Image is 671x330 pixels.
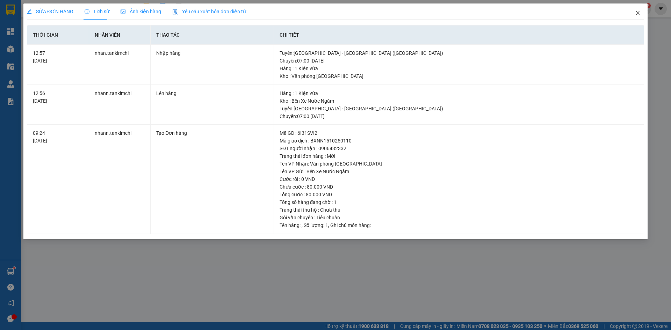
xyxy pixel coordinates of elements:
[280,214,638,221] div: Gói vận chuyển : Tiêu chuẩn
[280,160,638,168] div: Tên VP Nhận: Văn phòng [GEOGRAPHIC_DATA]
[280,152,638,160] div: Trạng thái đơn hàng : Mới
[274,25,644,45] th: Chi tiết
[121,9,125,14] span: picture
[151,25,274,45] th: Thao tác
[280,183,638,191] div: Chưa cước : 80.000 VND
[280,206,638,214] div: Trạng thái thu hộ : Chưa thu
[33,49,83,65] div: 12:57 [DATE]
[325,222,328,228] span: 1
[156,89,268,97] div: Lên hàng
[27,25,89,45] th: Thời gian
[27,9,73,14] span: SỬA ĐƠN HÀNG
[280,175,638,183] div: Cước rồi : 0 VND
[172,9,178,15] img: icon
[280,129,638,137] div: Mã GD : 6I31SVI2
[89,25,151,45] th: Nhân viên
[89,125,151,234] td: nhann.tankimchi
[85,9,89,14] span: clock-circle
[89,85,151,125] td: nhann.tankimchi
[33,129,83,145] div: 09:24 [DATE]
[280,145,638,152] div: SĐT người nhận : 0906432332
[280,65,638,72] div: Hàng : 1 Kiện vừa
[280,89,638,97] div: Hàng : 1 Kiện vừa
[172,9,246,14] span: Yêu cầu xuất hóa đơn điện tử
[156,129,268,137] div: Tạo Đơn hàng
[27,9,32,14] span: edit
[280,137,638,145] div: Mã giao dịch : BXNN1510250110
[280,168,638,175] div: Tên VP Gửi : Bến Xe Nước Ngầm
[89,45,151,85] td: nhan.tankimchi
[33,89,83,105] div: 12:56 [DATE]
[280,49,638,65] div: Tuyến : [GEOGRAPHIC_DATA] - [GEOGRAPHIC_DATA] ([GEOGRAPHIC_DATA]) Chuyến: 07:00 [DATE]
[280,191,638,198] div: Tổng cước : 80.000 VND
[121,9,161,14] span: Ảnh kiện hàng
[280,221,638,229] div: Tên hàng: , Số lượng: , Ghi chú món hàng:
[85,9,109,14] span: Lịch sử
[280,72,638,80] div: Kho : Văn phòng [GEOGRAPHIC_DATA]
[628,3,648,23] button: Close
[635,10,641,16] span: close
[280,105,638,120] div: Tuyến : [GEOGRAPHIC_DATA] - [GEOGRAPHIC_DATA] ([GEOGRAPHIC_DATA]) Chuyến: 07:00 [DATE]
[156,49,268,57] div: Nhập hàng
[280,198,638,206] div: Tổng số hàng đang chờ : 1
[280,97,638,105] div: Kho : Bến Xe Nước Ngầm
